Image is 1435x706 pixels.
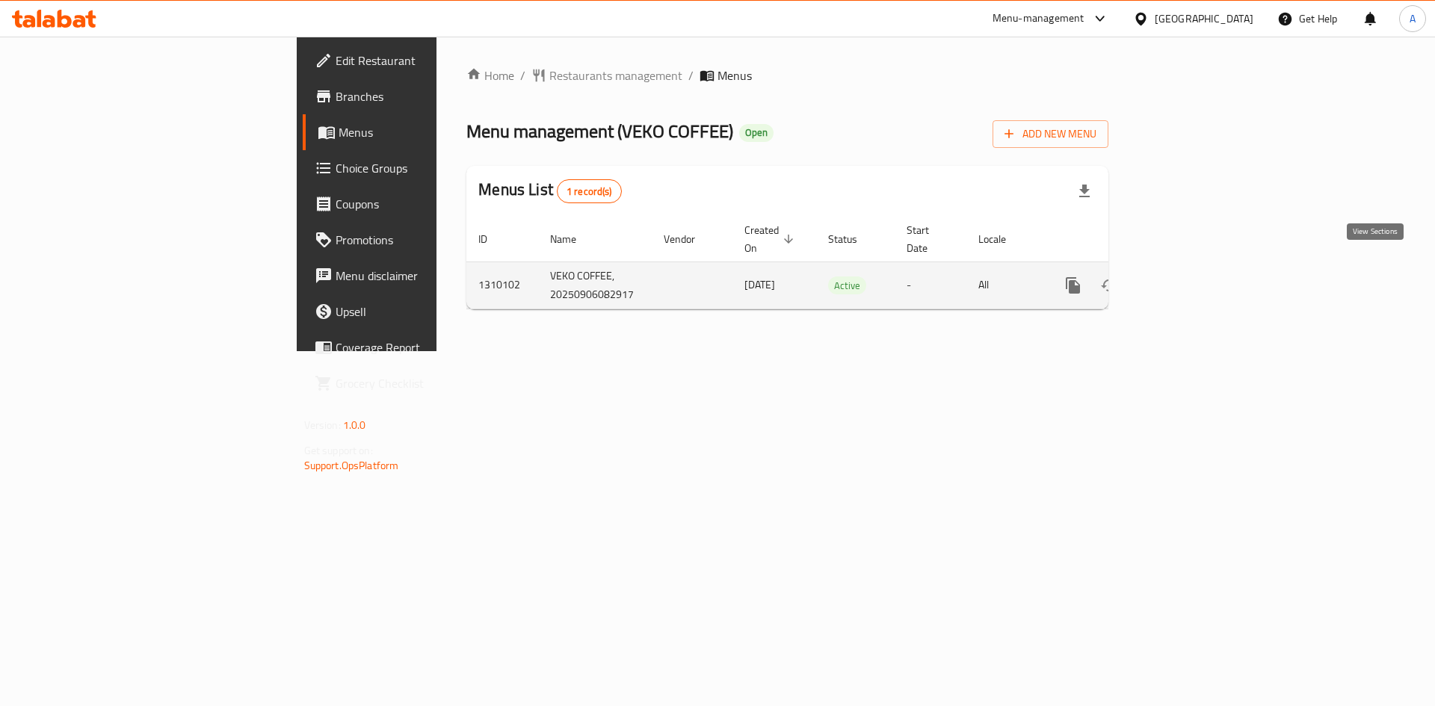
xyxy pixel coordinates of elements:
[304,415,341,435] span: Version:
[336,195,525,213] span: Coupons
[336,267,525,285] span: Menu disclaimer
[1067,173,1102,209] div: Export file
[466,217,1211,309] table: enhanced table
[549,66,682,84] span: Restaurants management
[966,261,1043,309] td: All
[664,230,715,248] span: Vendor
[739,126,774,139] span: Open
[550,230,596,248] span: Name
[538,261,652,309] td: VEKO COFFEE, 20250906082917
[717,66,752,84] span: Menus
[466,114,733,148] span: Menu management ( VEKO COFFEE )
[303,186,537,222] a: Coupons
[907,221,948,257] span: Start Date
[304,441,373,460] span: Get support on:
[336,303,525,321] span: Upsell
[478,179,621,203] h2: Menus List
[993,120,1108,148] button: Add New Menu
[1004,125,1096,143] span: Add New Menu
[557,179,622,203] div: Total records count
[688,66,694,84] li: /
[303,222,537,258] a: Promotions
[739,124,774,142] div: Open
[558,185,621,199] span: 1 record(s)
[1043,217,1211,262] th: Actions
[336,231,525,249] span: Promotions
[1055,267,1091,303] button: more
[478,230,507,248] span: ID
[303,258,537,294] a: Menu disclaimer
[303,150,537,186] a: Choice Groups
[336,374,525,392] span: Grocery Checklist
[895,261,966,309] td: -
[303,329,537,365] a: Coverage Report
[1091,267,1127,303] button: Change Status
[828,277,866,294] span: Active
[828,230,877,248] span: Status
[303,365,537,401] a: Grocery Checklist
[466,66,1108,84] nav: breadcrumb
[993,10,1084,28] div: Menu-management
[336,87,525,105] span: Branches
[343,415,366,435] span: 1.0.0
[303,78,537,114] a: Branches
[744,275,775,294] span: [DATE]
[336,159,525,177] span: Choice Groups
[744,221,798,257] span: Created On
[336,52,525,69] span: Edit Restaurant
[303,294,537,329] a: Upsell
[304,456,399,475] a: Support.OpsPlatform
[303,43,537,78] a: Edit Restaurant
[531,66,682,84] a: Restaurants management
[336,338,525,356] span: Coverage Report
[1410,10,1416,27] span: A
[339,123,525,141] span: Menus
[303,114,537,150] a: Menus
[1155,10,1253,27] div: [GEOGRAPHIC_DATA]
[978,230,1025,248] span: Locale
